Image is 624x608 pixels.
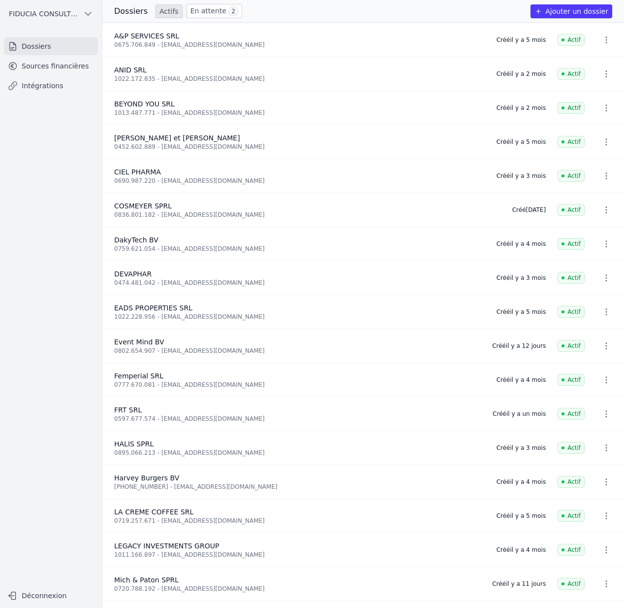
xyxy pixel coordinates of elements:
[512,206,546,214] div: Créé [DATE]
[114,75,485,83] div: 1022.172.835 - [EMAIL_ADDRESS][DOMAIN_NAME]
[558,340,585,352] span: Actif
[114,270,152,278] span: DEVAPHAR
[114,483,485,491] div: [PHONE_NUMBER] - [EMAIL_ADDRESS][DOMAIN_NAME]
[114,177,485,185] div: 0690.987.220 - [EMAIL_ADDRESS][DOMAIN_NAME]
[558,544,585,556] span: Actif
[4,37,98,55] a: Dossiers
[114,245,485,253] div: 0759.621.054 - [EMAIL_ADDRESS][DOMAIN_NAME]
[114,109,485,117] div: 1013.487.771 - [EMAIL_ADDRESS][DOMAIN_NAME]
[114,66,147,74] span: ANID SRL
[558,68,585,80] span: Actif
[114,381,485,389] div: 0777.670.081 - [EMAIL_ADDRESS][DOMAIN_NAME]
[228,6,238,16] span: 2
[558,238,585,250] span: Actif
[530,4,612,18] button: Ajouter un dossier
[114,576,179,584] span: Mich & Paton SPRL
[558,408,585,420] span: Actif
[114,415,481,423] div: 0597.677.574 - [EMAIL_ADDRESS][DOMAIN_NAME]
[493,410,546,418] div: Créé il y a un mois
[558,306,585,318] span: Actif
[558,102,585,114] span: Actif
[558,170,585,182] span: Actif
[114,304,192,312] span: EADS PROPERTIES SRL
[114,338,164,346] span: Event Mind BV
[114,542,219,550] span: LEGACY INVESTMENTS GROUP
[497,512,546,520] div: Créé il y a 5 mois
[558,442,585,454] span: Actif
[558,34,585,46] span: Actif
[558,204,585,216] span: Actif
[114,100,175,108] span: BEYOND YOU SRL
[4,77,98,95] a: Intégrations
[114,279,485,287] div: 0474.481.042 - [EMAIL_ADDRESS][DOMAIN_NAME]
[187,4,242,18] a: En attente 2
[114,585,480,593] div: 0720.788.192 - [EMAIL_ADDRESS][DOMAIN_NAME]
[114,32,179,40] span: A&P SERVICES SRL
[114,236,158,244] span: DakyTech BV
[114,202,172,210] span: COSMEYER SPRL
[114,474,179,482] span: Harvey Burgers BV
[114,449,485,457] div: 0895.066.213 - [EMAIL_ADDRESS][DOMAIN_NAME]
[114,41,485,49] div: 0675.706.849 - [EMAIL_ADDRESS][DOMAIN_NAME]
[114,372,163,380] span: Femperial SRL
[114,551,485,559] div: 1011.166.897 - [EMAIL_ADDRESS][DOMAIN_NAME]
[497,308,546,316] div: Créé il y a 5 mois
[114,406,142,414] span: FRT SRL
[558,272,585,284] span: Actif
[558,374,585,386] span: Actif
[492,580,546,588] div: Créé il y a 11 jours
[497,70,546,78] div: Créé il y a 2 mois
[497,172,546,180] div: Créé il y a 3 mois
[497,274,546,282] div: Créé il y a 3 mois
[114,5,148,17] h3: Dossiers
[497,138,546,146] div: Créé il y a 5 mois
[9,9,79,19] span: FIDUCIA CONSULTING SRL
[497,444,546,452] div: Créé il y a 3 mois
[4,57,98,75] a: Sources financières
[114,168,161,176] span: CIEL PHARMA
[114,134,240,142] span: [PERSON_NAME] et [PERSON_NAME]
[156,4,183,18] a: Actifs
[497,240,546,248] div: Créé il y a 4 mois
[558,476,585,488] span: Actif
[497,36,546,44] div: Créé il y a 5 mois
[114,211,500,219] div: 0836.801.182 - [EMAIL_ADDRESS][DOMAIN_NAME]
[114,313,485,321] div: 1022.228.956 - [EMAIL_ADDRESS][DOMAIN_NAME]
[497,546,546,554] div: Créé il y a 4 mois
[4,6,98,22] button: FIDUCIA CONSULTING SRL
[114,440,154,448] span: HALIS SPRL
[114,508,193,516] span: LA CREME COFFEE SRL
[114,143,485,151] div: 0452.602.889 - [EMAIL_ADDRESS][DOMAIN_NAME]
[558,136,585,148] span: Actif
[497,376,546,384] div: Créé il y a 4 mois
[497,478,546,486] div: Créé il y a 4 mois
[492,342,546,350] div: Créé il y a 12 jours
[497,104,546,112] div: Créé il y a 2 mois
[558,510,585,522] span: Actif
[114,347,480,355] div: 0802.654.907 - [EMAIL_ADDRESS][DOMAIN_NAME]
[558,578,585,590] span: Actif
[114,517,485,525] div: 0719.257.671 - [EMAIL_ADDRESS][DOMAIN_NAME]
[4,588,98,604] button: Déconnexion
